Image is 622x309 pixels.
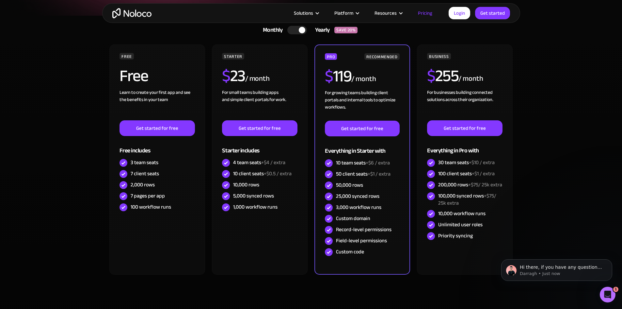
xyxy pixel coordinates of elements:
a: Login [449,7,470,19]
div: 4 team seats [233,159,285,166]
div: 3,000 workflow runs [336,204,381,211]
span: +$1 / extra [368,169,391,179]
div: 30 team seats [438,159,495,166]
span: +$1 / extra [472,169,495,179]
div: / month [351,74,376,84]
div: 50,000 rows [336,181,363,189]
div: Resources [366,9,410,17]
div: 25,000 synced rows [336,193,379,200]
div: Field-level permissions [336,237,387,244]
iframe: Intercom live chat [600,287,615,302]
a: Get started for free [325,121,399,136]
div: 10 team seats [336,159,390,166]
div: For small teams building apps and simple client portals for work. ‍ [222,89,297,120]
div: SAVE 20% [334,27,358,33]
a: Get started for free [427,120,502,136]
div: 10 client seats [233,170,292,177]
div: Resources [375,9,397,17]
span: $ [222,60,230,91]
div: 3 team seats [131,159,158,166]
h2: 255 [427,68,458,84]
div: Learn to create your first app and see the benefits in your team ‍ [120,89,195,120]
span: +$6 / extra [366,158,390,168]
div: For growing teams building client portals and internal tools to optimize workflows. [325,89,399,121]
div: Platform [326,9,366,17]
div: RECOMMENDED [364,53,399,60]
div: Record-level permissions [336,226,391,233]
div: Unlimited user roles [438,221,483,228]
h2: 23 [222,68,245,84]
span: +$75/ 25k extra [468,180,502,190]
a: Get started [475,7,510,19]
div: 100 workflow runs [131,203,171,211]
a: home [112,8,152,18]
div: 10,000 rows [233,181,259,188]
span: $ [325,61,333,92]
div: 100,000 synced rows [438,192,502,207]
div: BUSINESS [427,53,451,60]
span: +$0.5 / extra [264,169,292,179]
h2: 119 [325,68,351,84]
span: $ [427,60,435,91]
a: Pricing [410,9,440,17]
div: 7 client seats [131,170,159,177]
span: +$75/ 25k extra [438,191,496,208]
div: 2,000 rows [131,181,155,188]
div: 200,000 rows [438,181,502,188]
iframe: Intercom notifications message [491,246,622,291]
a: Get started for free [222,120,297,136]
div: For businesses building connected solutions across their organization. ‍ [427,89,502,120]
div: 10,000 workflow runs [438,210,486,217]
div: STARTER [222,53,244,60]
div: PRO [325,53,337,60]
div: Yearly [307,25,334,35]
div: Custom domain [336,215,370,222]
div: / month [458,74,483,84]
div: Platform [334,9,353,17]
div: 50 client seats [336,170,391,178]
div: Everything in Starter with [325,136,399,158]
div: Priority syncing [438,232,473,239]
span: 1 [613,287,618,292]
div: Solutions [286,9,326,17]
div: Solutions [294,9,313,17]
div: Monthly [255,25,288,35]
div: 5,000 synced rows [233,192,274,199]
div: 100 client seats [438,170,495,177]
a: Get started for free [120,120,195,136]
div: Free includes [120,136,195,157]
div: 1,000 workflow runs [233,203,278,211]
h2: Free [120,68,148,84]
div: Starter includes [222,136,297,157]
div: FREE [120,53,134,60]
div: 7 pages per app [131,192,165,199]
span: +$10 / extra [469,158,495,167]
span: +$4 / extra [261,158,285,167]
div: Custom code [336,248,364,255]
div: Everything in Pro with [427,136,502,157]
div: / month [245,74,270,84]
